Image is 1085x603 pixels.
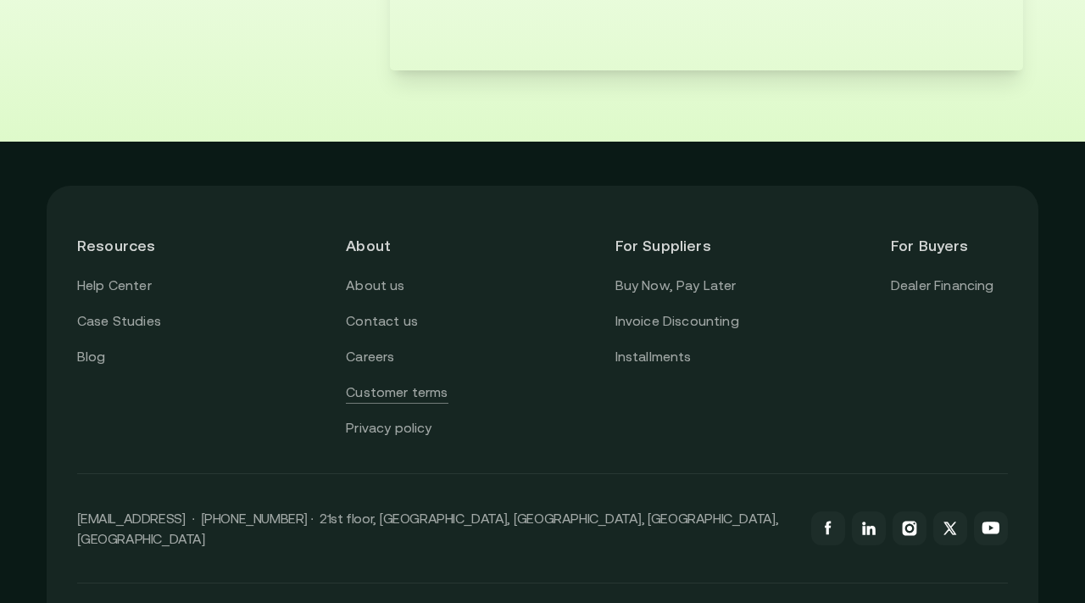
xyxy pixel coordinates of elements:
[615,310,739,332] a: Invoice Discounting
[346,310,418,332] a: Contact us
[77,275,152,297] a: Help Center
[615,346,692,368] a: Installments
[346,346,394,368] a: Careers
[891,275,994,297] a: Dealer Financing
[346,275,404,297] a: About us
[891,216,1008,275] header: For Buyers
[77,346,106,368] a: Blog
[615,275,737,297] a: Buy Now, Pay Later
[346,216,463,275] header: About
[77,508,794,549] p: [EMAIL_ADDRESS] · [PHONE_NUMBER] · 21st floor, [GEOGRAPHIC_DATA], [GEOGRAPHIC_DATA], [GEOGRAPHIC_...
[615,216,739,275] header: For Suppliers
[346,417,431,439] a: Privacy policy
[77,310,161,332] a: Case Studies
[77,216,194,275] header: Resources
[346,382,448,404] a: Customer terms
